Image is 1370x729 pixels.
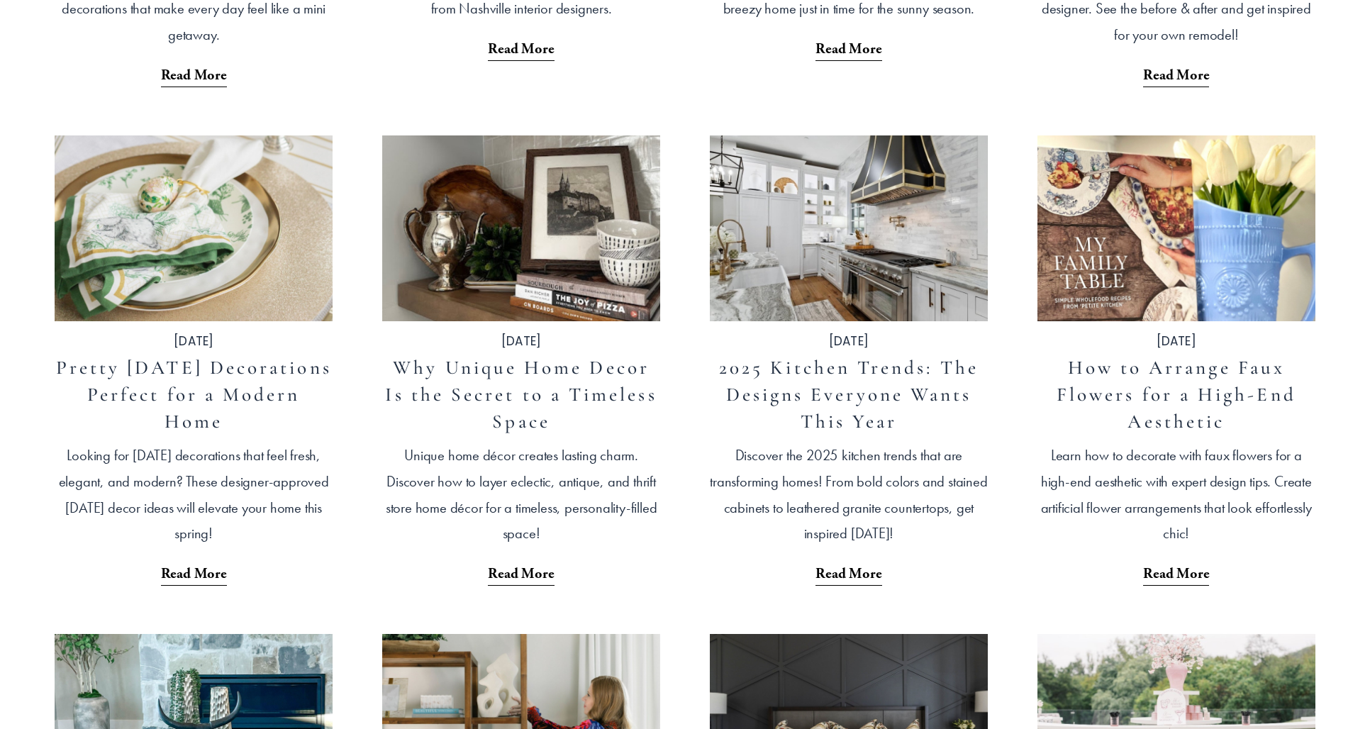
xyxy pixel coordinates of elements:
a: 2025 Kitchen Trends: The Designs Everyone Wants This Year [719,356,979,433]
p: Looking for [DATE] decorations that feel fresh, elegant, and modern? These designer-approved [DAT... [55,443,333,547]
time: [DATE] [829,335,869,347]
img: Pretty Easter Decorations Perfect for a Modern Home [53,134,334,322]
p: Learn how to decorate with faux flowers for a high-end aesthetic with expert design tips. Create ... [1037,443,1315,547]
a: Read More [815,22,881,63]
time: [DATE] [1157,335,1196,347]
p: Discover the 2025 kitchen trends that are transforming homes! From bold colors and stained cabine... [710,443,988,547]
a: Read More [161,547,227,588]
img: How to Arrange Faux Flowers for a High-End Aesthetic [1036,134,1317,322]
a: How to Arrange Faux Flowers for a High-End Aesthetic [1057,356,1296,433]
a: Read More [488,547,554,588]
p: Unique home décor creates lasting charm. Discover how to layer eclectic, antique, and thrift stor... [382,443,660,547]
time: [DATE] [174,335,213,347]
a: Read More [1143,547,1209,588]
img: Why Unique Home Decor Is the Secret to a Timeless Space [381,134,662,322]
time: [DATE] [501,335,541,347]
img: 2025 Kitchen Trends: The Designs Everyone Wants This Year [708,134,989,322]
a: Read More [161,48,227,89]
a: Why Unique Home Decor Is the Secret to a Timeless Space [385,356,657,433]
a: Read More [1143,48,1209,89]
a: Read More [488,22,554,63]
a: Read More [815,547,881,588]
a: Pretty [DATE] Decorations Perfect for a Modern Home [56,356,332,433]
